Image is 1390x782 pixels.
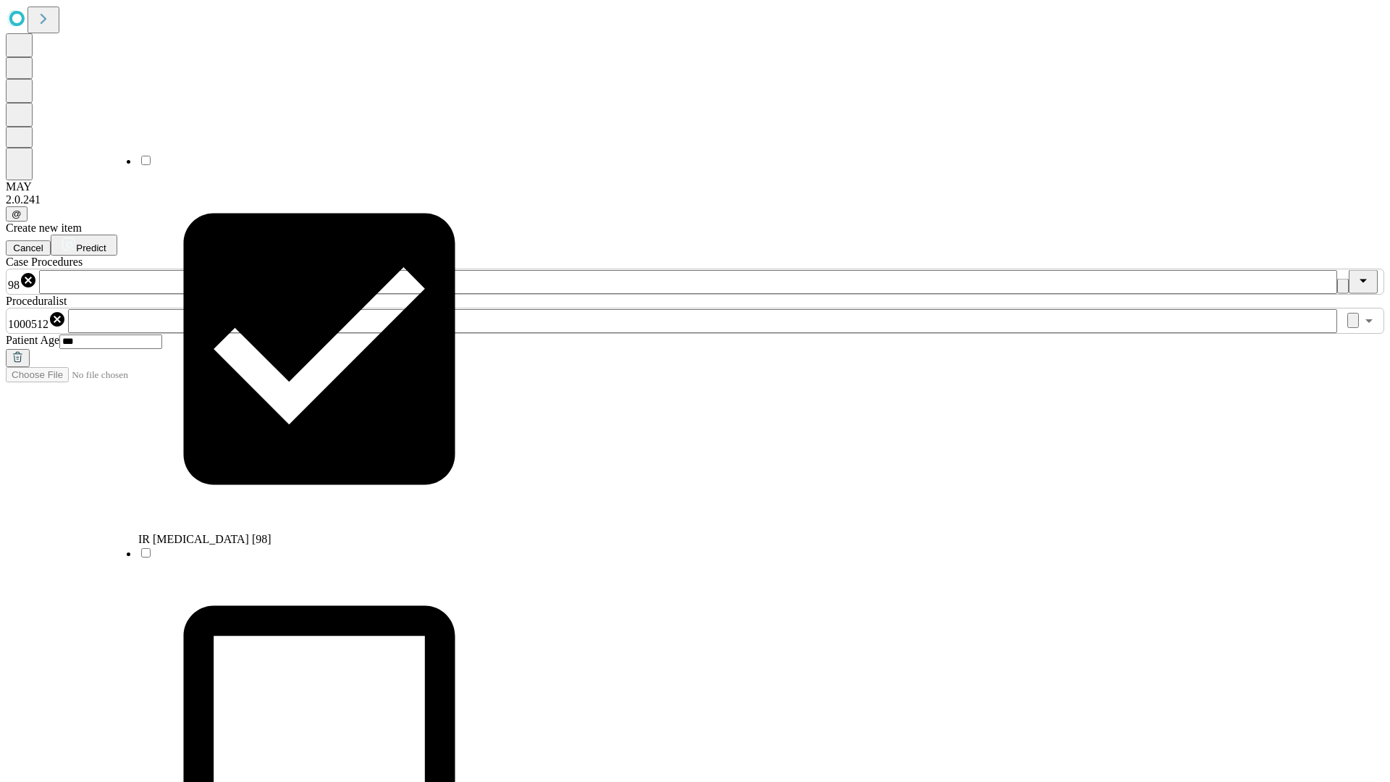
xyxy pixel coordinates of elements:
span: Cancel [13,243,43,253]
span: 98 [8,279,20,291]
span: 1000512 [8,318,49,330]
span: Predict [76,243,106,253]
button: Close [1349,270,1378,294]
button: Cancel [6,240,51,256]
span: Patient Age [6,334,59,346]
span: @ [12,209,22,219]
span: Proceduralist [6,295,67,307]
span: Scheduled Procedure [6,256,83,268]
div: 98 [8,272,37,292]
button: Clear [1337,279,1349,294]
span: IR [MEDICAL_DATA] [98] [138,533,271,545]
div: 2.0.241 [6,193,1384,206]
button: Predict [51,235,117,256]
button: Clear [1347,313,1359,328]
button: @ [6,206,28,222]
div: 1000512 [8,311,66,331]
span: Create new item [6,222,82,234]
div: MAY [6,180,1384,193]
button: Open [1359,311,1379,331]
